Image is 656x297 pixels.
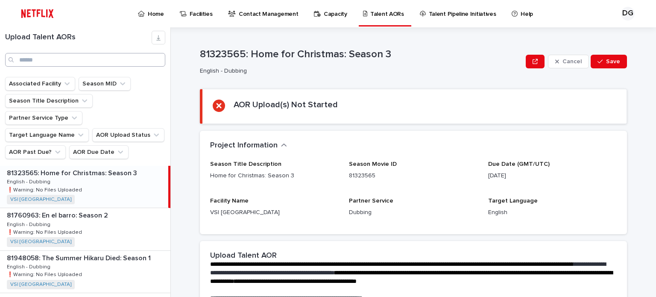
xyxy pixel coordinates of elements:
p: 81948058: The Summer Hikaru Died: Season 1 [7,253,152,262]
p: English - Dubbing [7,220,52,228]
p: English - Dubbing [200,68,519,75]
h1: Upload Talent AORs [5,33,152,42]
img: ifQbXi3ZQGMSEF7WDB7W [17,5,58,22]
button: Target Language Name [5,128,89,142]
p: English - Dubbing [7,177,52,185]
p: VSI [GEOGRAPHIC_DATA] [210,208,339,217]
span: Season Movie ID [349,161,397,167]
h2: AOR Upload(s) Not Started [234,100,338,110]
p: ❗️Warning: No Files Uploaded [7,228,84,235]
button: Associated Facility [5,77,75,91]
button: Save [591,55,627,68]
p: Home for Christmas: Season 3 [210,171,339,180]
span: Cancel [562,59,582,65]
button: Season MID [79,77,131,91]
button: Partner Service Type [5,111,82,125]
button: AOR Upload Status [92,128,164,142]
button: Season Title Description [5,94,93,108]
input: Search [5,53,165,67]
a: VSI [GEOGRAPHIC_DATA] [10,282,71,288]
span: Facility Name [210,198,249,204]
h2: Project Information [210,141,278,150]
button: AOR Past Due? [5,145,66,159]
span: Target Language [488,198,538,204]
p: [DATE] [488,171,617,180]
p: ❗️Warning: No Files Uploaded [7,270,84,278]
p: 81323565 [349,171,477,180]
p: ❗️Warning: No Files Uploaded [7,185,84,193]
a: VSI [GEOGRAPHIC_DATA] [10,197,71,203]
p: 81323565: Home for Christmas: Season 3 [7,168,139,177]
p: English - Dubbing [7,262,52,270]
a: VSI [GEOGRAPHIC_DATA] [10,239,71,245]
p: 81760963: En el barro: Season 2 [7,210,110,220]
button: Cancel [548,55,589,68]
button: AOR Due Date [69,145,129,159]
span: Season Title Description [210,161,281,167]
span: Save [606,59,620,65]
span: Due Date (GMT/UTC) [488,161,550,167]
div: DG [621,7,635,21]
p: 81323565: Home for Christmas: Season 3 [200,48,522,61]
h2: Upload Talent AOR [210,251,277,261]
button: Project Information [210,141,287,150]
p: English [488,208,617,217]
span: Partner Service [349,198,393,204]
p: Dubbing [349,208,477,217]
